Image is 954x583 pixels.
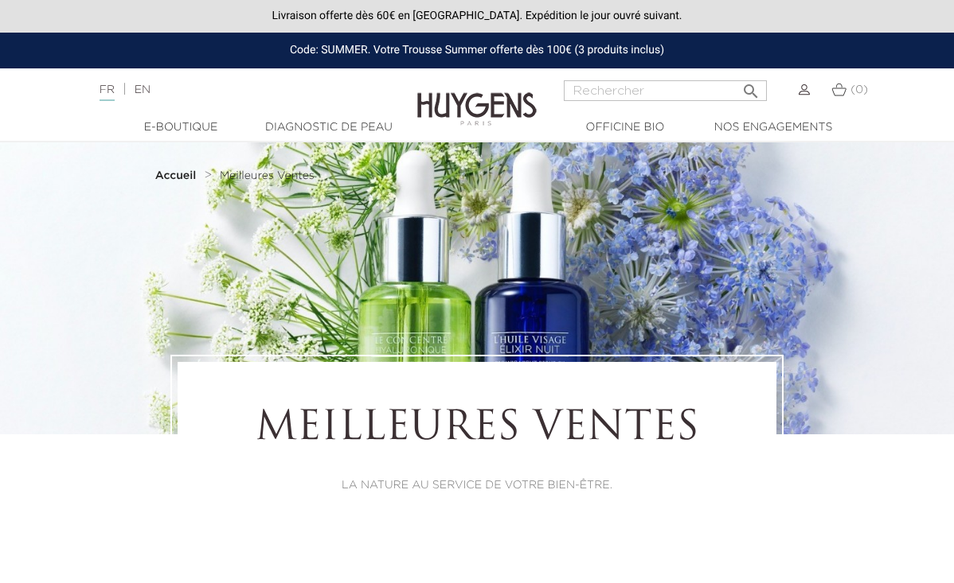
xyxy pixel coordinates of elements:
[220,170,315,181] span: Meilleures Ventes
[155,169,200,182] a: Accueil
[221,406,733,453] h1: Meilleures Ventes
[551,119,699,136] a: Officine Bio
[92,80,385,99] div: |
[737,76,765,97] button: 
[155,170,197,181] strong: Accueil
[699,119,847,136] a: Nos engagements
[135,84,151,95] a: EN
[741,77,760,96] i: 
[850,84,868,95] span: (0)
[255,119,403,136] a: Diagnostic de peau
[100,84,115,101] a: FR
[107,119,255,136] a: E-Boutique
[417,67,537,128] img: Huygens
[220,169,315,182] a: Meilleures Ventes
[221,477,733,494] p: LA NATURE AU SERVICE DE VOTRE BIEN-ÊTRE.
[564,80,767,101] input: Rechercher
